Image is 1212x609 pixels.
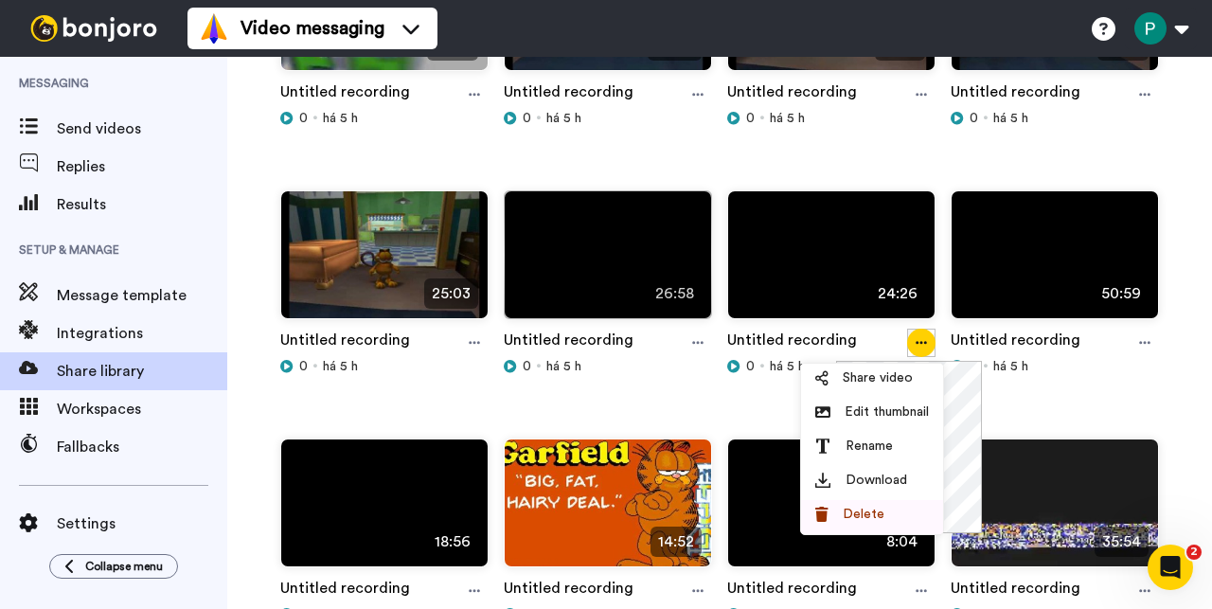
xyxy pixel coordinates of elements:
[504,357,712,376] div: há 5 h
[23,15,165,42] img: bj-logo-header-white.svg
[951,357,1159,376] div: há 5 h
[952,191,1158,334] img: aea58533-52dc-4f25-8cec-92c588856bee_thumbnail_source_1754771750.jpg
[970,109,978,128] span: 0
[241,15,384,42] span: Video messaging
[1186,545,1202,560] span: 2
[1148,545,1193,590] iframe: Intercom live chat
[505,191,711,334] img: 40a7fecc-95b7-4502-86aa-06cba07b8e9a_thumbnail_source_1754773053.jpg
[57,512,227,535] span: Settings
[504,109,712,128] div: há 5 h
[85,559,163,574] span: Collapse menu
[746,109,755,128] span: 0
[57,284,227,307] span: Message template
[843,368,913,387] span: Share video
[57,322,227,345] span: Integrations
[951,81,1080,109] a: Untitled recording
[280,109,489,128] div: há 5 h
[281,439,488,582] img: d7ace146-8f5b-43f4-85e2-214126a0cc08_thumbnail_source_1754771739.jpg
[505,439,711,582] img: f4651a38-d46e-411c-86c2-ab6b5212dc72_thumbnail_source_1754771743.jpg
[280,329,410,357] a: Untitled recording
[424,278,478,309] span: 25:03
[280,577,410,605] a: Untitled recording
[970,357,978,376] span: 0
[648,278,702,309] span: 26:58
[57,360,227,383] span: Share library
[49,554,178,579] button: Collapse menu
[523,109,531,128] span: 0
[843,505,884,524] span: Delete
[952,439,1158,582] img: 7373353b-6709-4319-b89b-126bc1e195bd_thumbnail_source_1754771743.jpg
[504,329,633,357] a: Untitled recording
[746,357,755,376] span: 0
[879,527,925,557] span: 8:04
[504,81,633,109] a: Untitled recording
[727,357,936,376] div: há 5 h
[728,439,935,582] img: ee5c6e35-e5c4-42fb-95cb-a23f4ee3d6c0_thumbnail_source_1754771732.jpg
[727,577,857,605] a: Untitled recording
[846,471,907,490] span: Download
[280,357,489,376] div: há 5 h
[427,527,478,557] span: 18:56
[651,527,702,557] span: 14:52
[57,117,227,140] span: Send videos
[951,577,1080,605] a: Untitled recording
[951,329,1080,357] a: Untitled recording
[280,81,410,109] a: Untitled recording
[951,109,1159,128] div: há 5 h
[57,193,227,216] span: Results
[299,357,308,376] span: 0
[846,437,893,456] span: Rename
[870,278,925,309] span: 24:26
[1095,527,1149,557] span: 35:54
[504,577,633,605] a: Untitled recording
[523,357,531,376] span: 0
[281,191,488,334] img: fb28285e-ad3d-4bb6-b5d0-6e49e5601a96_thumbnail_source_1754773053.jpg
[57,398,227,421] span: Workspaces
[727,109,936,128] div: há 5 h
[57,436,227,458] span: Fallbacks
[727,81,857,109] a: Untitled recording
[727,329,857,357] a: Untitled recording
[728,191,935,334] img: a027bfca-e3de-4bae-a91f-825ae1ecf315_thumbnail_source_1754771741.jpg
[299,109,308,128] span: 0
[845,403,929,421] span: Edit thumbnail
[199,13,229,44] img: vm-color.svg
[1094,278,1149,309] span: 50:59
[57,155,227,178] span: Replies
